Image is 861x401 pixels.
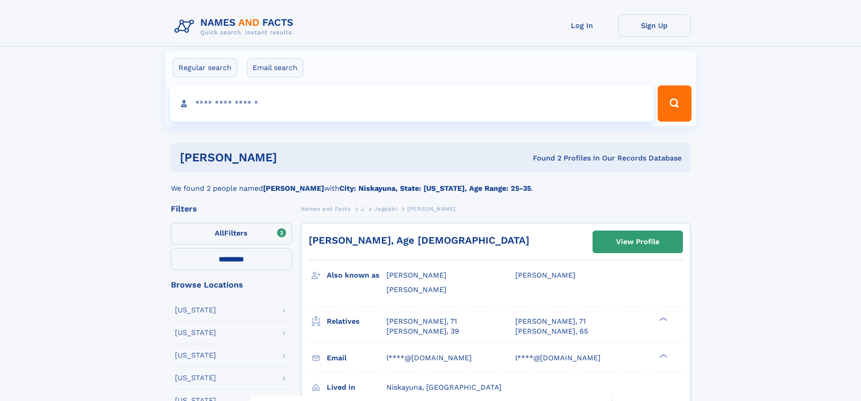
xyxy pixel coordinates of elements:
[374,206,397,212] span: Jegabbi
[327,314,386,329] h3: Relatives
[616,231,659,252] div: View Profile
[309,235,529,246] a: [PERSON_NAME], Age [DEMOGRAPHIC_DATA]
[546,14,618,37] a: Log In
[386,326,459,336] a: [PERSON_NAME], 39
[618,14,691,37] a: Sign Up
[339,184,531,193] b: City: Niskayuna, State: [US_STATE], Age Range: 25-35
[173,58,237,77] label: Regular search
[407,206,456,212] span: [PERSON_NAME]
[593,231,682,253] a: View Profile
[180,152,405,163] h1: [PERSON_NAME]
[658,85,691,122] button: Search Button
[515,271,575,279] span: [PERSON_NAME]
[170,85,654,122] input: search input
[247,58,303,77] label: Email search
[327,268,386,283] h3: Also known as
[386,316,457,326] a: [PERSON_NAME], 71
[327,350,386,366] h3: Email
[171,281,292,289] div: Browse Locations
[515,316,586,326] a: [PERSON_NAME], 71
[263,184,324,193] b: [PERSON_NAME]
[361,203,364,214] a: J
[171,172,691,194] div: We found 2 people named with .
[405,153,682,163] div: Found 2 Profiles In Our Records Database
[327,380,386,395] h3: Lived in
[657,316,668,322] div: ❯
[175,307,216,314] div: [US_STATE]
[374,203,397,214] a: Jegabbi
[175,329,216,336] div: [US_STATE]
[386,271,447,279] span: [PERSON_NAME]
[171,223,292,245] label: Filters
[215,229,224,237] span: All
[515,326,588,336] a: [PERSON_NAME], 65
[175,374,216,382] div: [US_STATE]
[386,383,502,392] span: Niskayuna, [GEOGRAPHIC_DATA]
[175,352,216,359] div: [US_STATE]
[386,285,447,294] span: [PERSON_NAME]
[301,203,351,214] a: Names and Facts
[657,353,668,359] div: ❯
[171,14,301,39] img: Logo Names and Facts
[171,205,292,213] div: Filters
[361,206,364,212] span: J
